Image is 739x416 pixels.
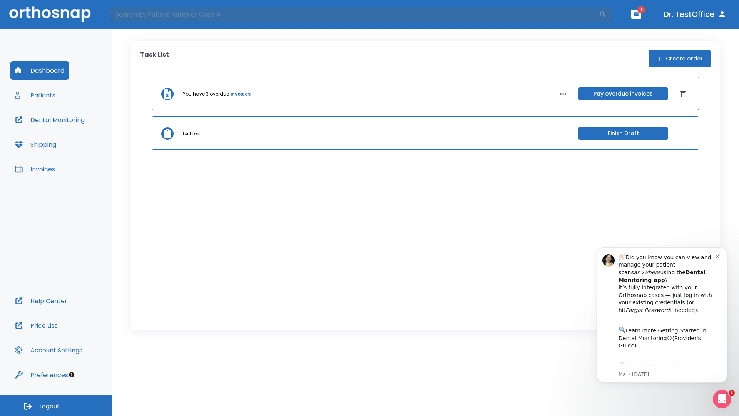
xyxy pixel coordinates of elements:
[39,402,60,411] span: Logout
[10,341,87,359] button: Account Settings
[649,50,711,67] button: Create order
[578,87,668,100] button: Pay overdue invoices
[637,6,645,13] span: 1
[729,390,735,396] span: 1
[130,17,137,23] button: Dismiss notification
[183,130,201,137] p: test test
[10,135,61,154] button: Shipping
[9,6,91,22] img: Orthosnap
[10,111,89,129] button: Dental Monitoring
[578,127,668,140] button: Finish Draft
[585,236,739,395] iframe: Intercom notifications message
[10,366,73,384] button: Preferences
[110,7,599,22] input: Search by Patient Name or Case #
[68,371,75,378] div: Tooltip anchor
[677,88,689,100] button: Dismiss
[10,160,60,178] button: Invoices
[10,86,60,104] button: Patients
[231,91,251,97] a: invoices
[33,126,130,165] div: Download the app: | ​ Let us know if you need help getting started!
[660,7,730,21] button: Dr. TestOffice
[140,50,169,67] p: Task List
[10,61,69,80] button: Dashboard
[33,135,130,142] p: Message from Ma, sent 3w ago
[33,127,102,141] a: App Store
[183,91,229,97] p: You have 3 overdue
[713,390,731,408] iframe: Intercom live chat
[10,316,62,335] button: Price List
[10,292,72,310] button: Help Center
